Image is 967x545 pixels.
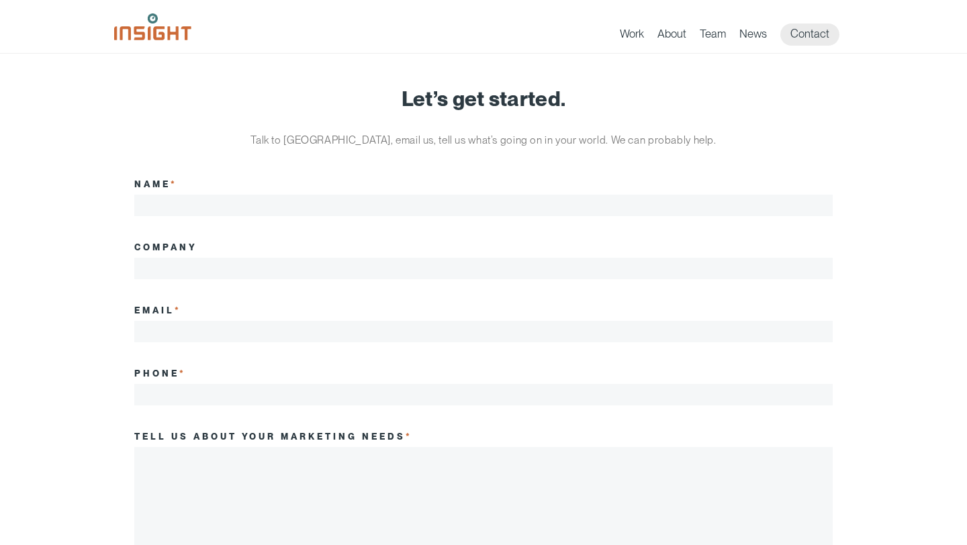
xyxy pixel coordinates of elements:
a: Team [700,27,726,46]
label: Company [134,242,197,252]
nav: primary navigation menu [620,23,853,46]
img: Insight Marketing Design [114,13,191,40]
label: Tell us about your marketing needs [134,431,412,442]
a: About [657,27,686,46]
h1: Let’s get started. [134,87,833,110]
label: Name [134,179,177,189]
p: Talk to [GEOGRAPHIC_DATA], email us, tell us what’s going on in your world. We can probably help. [232,130,735,150]
a: Work [620,27,644,46]
label: Email [134,305,181,315]
label: Phone [134,368,186,379]
a: Contact [780,23,839,46]
a: News [739,27,767,46]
